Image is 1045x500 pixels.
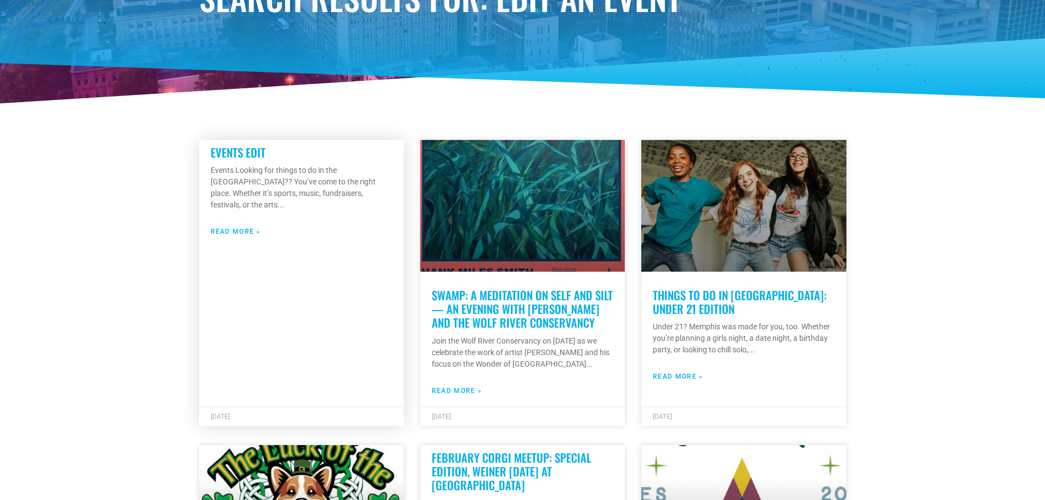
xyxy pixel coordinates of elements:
[420,140,625,272] a: Promotional poster for "SWAMP" art show by Hank Miles Smith at Ugly Art Co., Memphis, TN; opening...
[432,449,591,493] a: February Corgi Meetup: Special Edition, Weiner [DATE] at [GEOGRAPHIC_DATA]
[211,165,392,211] p: Events Looking for things to do in the [GEOGRAPHIC_DATA]?? You’ve come to the right place. Whethe...
[432,386,482,396] a: Read more about Swamp: A Meditation on Self and Silt — An Evening with Hank Smith and the Wolf Ri...
[211,144,266,161] a: Events Edit
[211,413,230,420] span: [DATE]
[432,335,613,370] p: Join the Wolf River Conservancy on [DATE] as we celebrate the work of artist [PERSON_NAME] and hi...
[653,321,834,356] p: Under 21? Memphis was made for you, too. Whether you’re planning a girls night, a date night, a b...
[432,286,613,331] a: Swamp: A Meditation on Self and Silt — An Evening with [PERSON_NAME] and the Wolf River Conservancy
[432,413,451,420] span: [DATE]
[211,227,261,237] a: Read more about Events Edit
[653,286,827,317] a: Things To Do in [GEOGRAPHIC_DATA]: Under 21 Edition
[653,413,672,420] span: [DATE]
[653,372,703,381] a: Read more about Things To Do in Memphis: Under 21 Edition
